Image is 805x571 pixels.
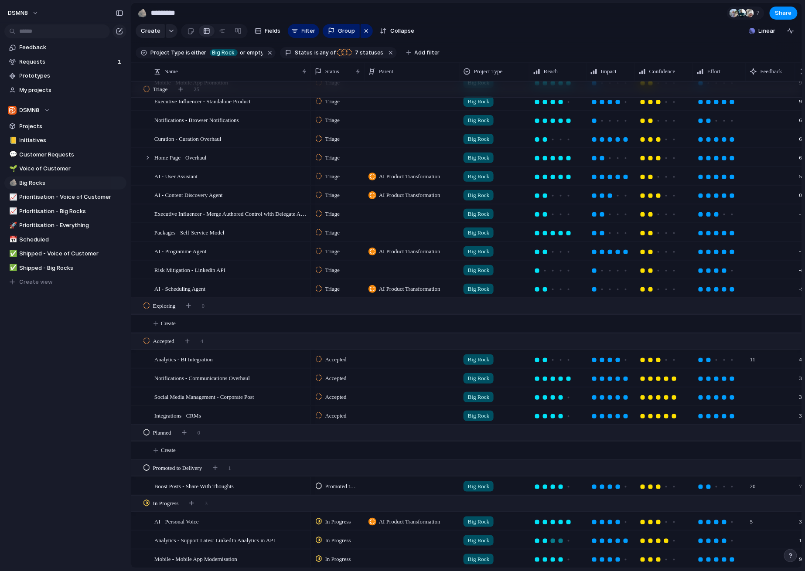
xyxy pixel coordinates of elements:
[325,67,339,76] span: Status
[154,354,213,364] span: Analytics - BI Integration
[9,178,15,188] div: 🪨
[468,285,489,293] span: Big Rock
[154,373,250,383] span: Notifications - Communications Overhaul
[20,179,123,187] span: Big Rocks
[4,262,126,275] a: ✅Shipped - Big Rocks
[313,48,338,58] button: isany of
[468,411,489,420] span: Big Rock
[468,97,489,106] span: Big Rock
[325,172,340,181] span: Triage
[153,337,174,346] span: Accepted
[379,247,440,256] span: AI Product Transformation
[154,96,251,106] span: Executive Influencer - Standalone Product
[325,266,340,275] span: Triage
[201,337,204,346] span: 4
[468,247,489,256] span: Big Rock
[153,85,167,94] span: Triage
[154,152,207,162] span: Home Page - Overhaul
[468,172,489,181] span: Big Rock
[295,49,313,57] span: Status
[325,153,340,162] span: Triage
[208,48,265,58] button: Big Rockor empty
[137,7,147,19] div: 🪨
[194,85,199,94] span: 25
[325,135,340,143] span: Triage
[154,391,254,401] span: Social Media Management - Corporate Post
[161,319,176,328] span: Create
[20,264,123,272] span: Shipped - Big Rocks
[154,410,201,420] span: Integrations - CRMs
[8,193,17,201] button: 📈
[707,67,721,76] span: Effort
[9,221,15,231] div: 🚀
[20,207,123,216] span: Prioritisation - Big Rocks
[154,115,239,125] span: Notifications - Browser Notifications
[468,266,489,275] span: Big Rock
[747,513,757,526] span: 5
[757,9,763,17] span: 7
[468,153,489,162] span: Big Rock
[9,235,15,245] div: 📅
[20,122,123,131] span: Projects
[20,150,123,159] span: Customer Requests
[20,136,123,145] span: Initiatives
[154,283,205,293] span: AI - Scheduling Agent
[325,374,347,383] span: Accepted
[205,499,208,508] span: 3
[154,481,234,491] span: Boost Posts - Share With Thoughts
[4,55,126,68] a: Requests1
[468,210,489,218] span: Big Rock
[770,7,798,20] button: Share
[265,27,281,35] span: Fields
[8,150,17,159] button: 💬
[8,207,17,216] button: 📈
[761,67,782,76] span: Feedback
[4,120,126,133] a: Projects
[747,477,759,491] span: 20
[4,219,126,232] a: 🚀Prioritisation - Everything
[325,228,340,237] span: Triage
[319,49,336,57] span: any of
[4,148,126,161] a: 💬Customer Requests
[20,71,123,80] span: Prototypes
[186,49,190,57] span: is
[4,205,126,218] div: 📈Prioritisation - Big Rocks
[390,27,414,35] span: Collapse
[325,97,340,106] span: Triage
[325,411,347,420] span: Accepted
[288,24,319,38] button: Filter
[20,278,53,286] span: Create view
[9,136,15,146] div: 📒
[325,116,340,125] span: Triage
[325,210,340,218] span: Triage
[161,446,176,455] span: Create
[154,133,221,143] span: Curation - Curation Overhaul
[9,249,15,259] div: ✅
[153,302,176,310] span: Exploring
[468,135,489,143] span: Big Rock
[302,27,316,35] span: Filter
[4,233,126,246] div: 📅Scheduled
[8,221,17,230] button: 🚀
[184,48,209,58] button: iseither
[337,48,385,58] button: 7 statuses
[325,536,351,545] span: In Progress
[649,67,675,76] span: Confidence
[747,350,759,364] span: 11
[20,249,123,258] span: Shipped - Voice of Customer
[325,285,340,293] span: Triage
[9,206,15,216] div: 📈
[401,47,445,59] button: Add filter
[746,24,779,37] button: Linear
[8,264,17,272] button: ✅
[153,499,179,508] span: In Progress
[325,482,357,491] span: Promoted to Delivery
[4,247,126,260] a: ✅Shipped - Voice of Customer
[20,43,123,52] span: Feedback
[4,134,126,147] a: 📒Initiatives
[325,191,340,200] span: Triage
[4,84,126,97] a: My projects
